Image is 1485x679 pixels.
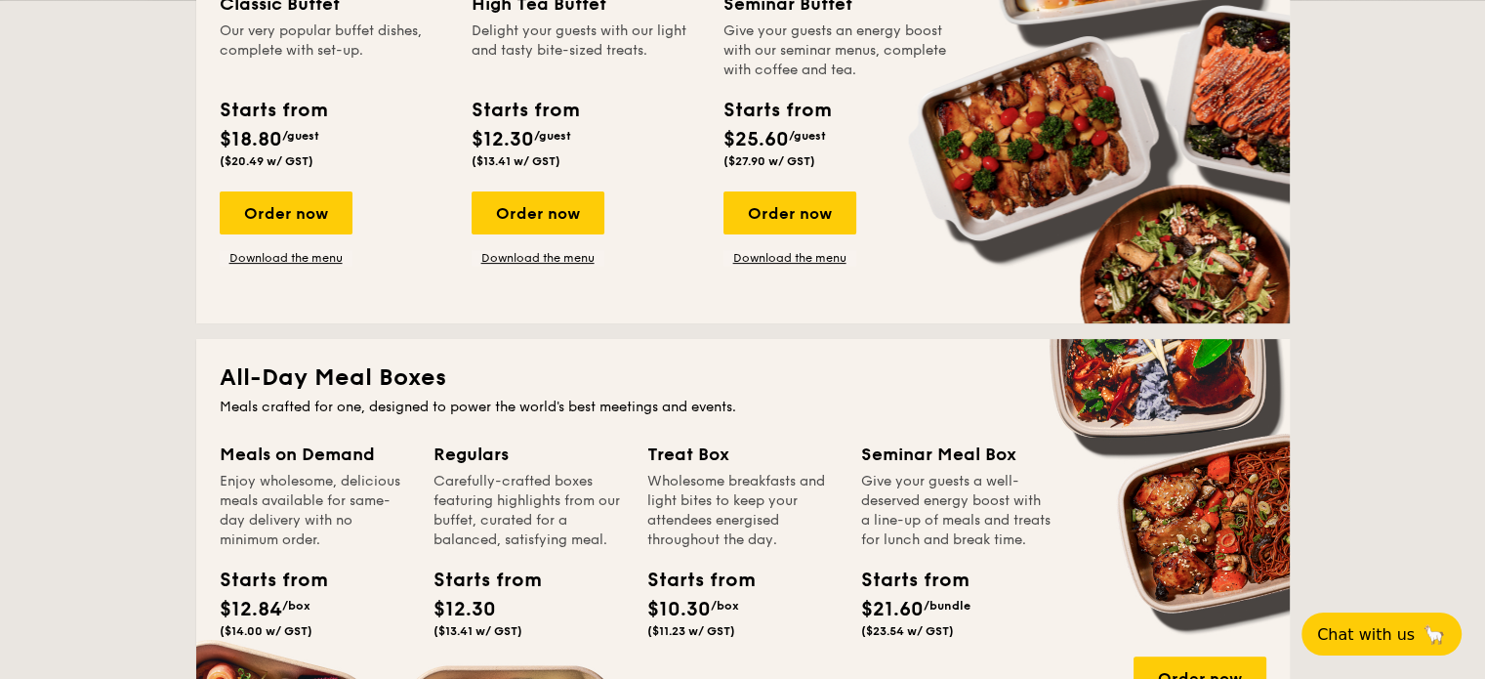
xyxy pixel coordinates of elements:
[433,624,522,638] span: ($13.41 w/ GST)
[1317,625,1415,644] span: Chat with us
[647,472,838,550] div: Wholesome breakfasts and light bites to keep your attendees energised throughout the day.
[282,599,310,613] span: /box
[433,441,624,468] div: Regulars
[861,472,1052,550] div: Give your guests a well-deserved energy boost with a line-up of meals and treats for lunch and br...
[433,472,624,550] div: Carefully-crafted boxes featuring highlights from our buffet, curated for a balanced, satisfying ...
[861,441,1052,468] div: Seminar Meal Box
[220,191,352,234] div: Order now
[534,129,571,143] span: /guest
[861,598,924,621] span: $21.60
[861,624,954,638] span: ($23.54 w/ GST)
[220,598,282,621] span: $12.84
[472,21,700,80] div: Delight your guests with our light and tasty bite-sized treats.
[433,566,521,595] div: Starts from
[924,599,970,613] span: /bundle
[472,96,578,125] div: Starts from
[220,128,282,151] span: $18.80
[220,398,1266,417] div: Meals crafted for one, designed to power the world's best meetings and events.
[220,566,308,595] div: Starts from
[647,566,735,595] div: Starts from
[723,250,856,266] a: Download the menu
[472,154,560,168] span: ($13.41 w/ GST)
[723,128,789,151] span: $25.60
[723,154,815,168] span: ($27.90 w/ GST)
[861,566,949,595] div: Starts from
[647,624,735,638] span: ($11.23 w/ GST)
[723,96,830,125] div: Starts from
[647,598,711,621] span: $10.30
[789,129,826,143] span: /guest
[1423,623,1446,646] span: 🦙
[647,441,838,468] div: Treat Box
[220,441,410,468] div: Meals on Demand
[723,21,952,80] div: Give your guests an energy boost with our seminar menus, complete with coffee and tea.
[220,154,313,168] span: ($20.49 w/ GST)
[433,598,496,621] span: $12.30
[220,96,326,125] div: Starts from
[220,250,352,266] a: Download the menu
[220,472,410,550] div: Enjoy wholesome, delicious meals available for same-day delivery with no minimum order.
[220,362,1266,394] h2: All-Day Meal Boxes
[711,599,739,613] span: /box
[220,624,312,638] span: ($14.00 w/ GST)
[1301,613,1462,656] button: Chat with us🦙
[220,21,448,80] div: Our very popular buffet dishes, complete with set-up.
[723,191,856,234] div: Order now
[472,250,604,266] a: Download the menu
[472,191,604,234] div: Order now
[472,128,534,151] span: $12.30
[282,129,319,143] span: /guest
